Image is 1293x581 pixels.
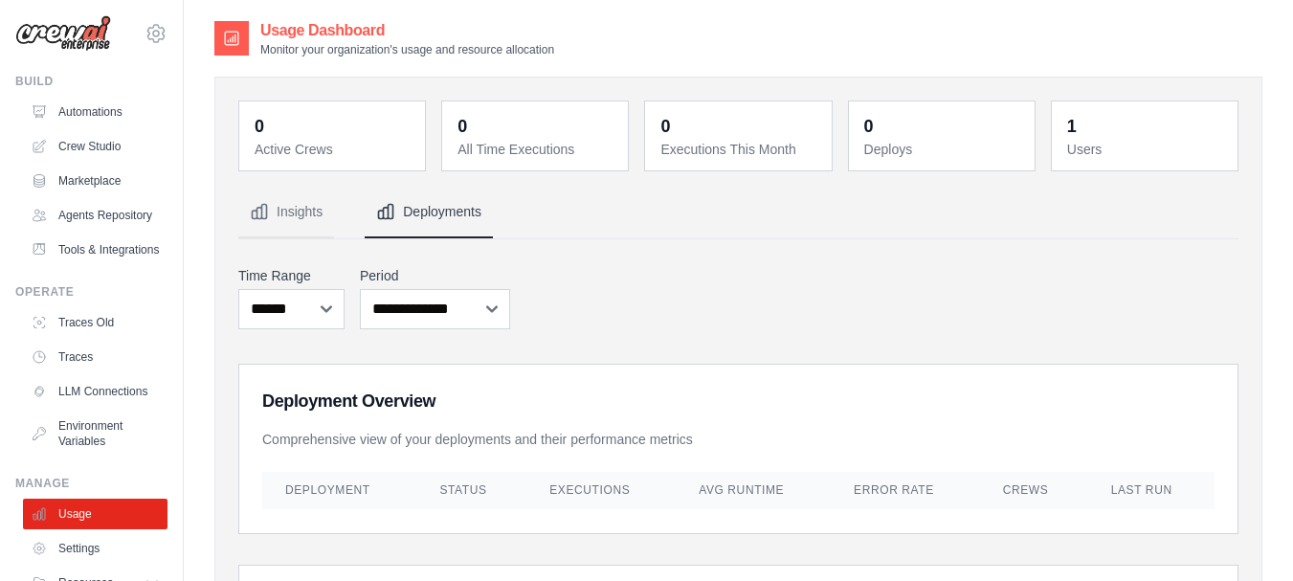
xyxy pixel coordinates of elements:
button: Insights [238,187,334,238]
a: LLM Connections [23,376,167,407]
div: 0 [457,113,467,140]
th: Executions [526,471,676,509]
a: Traces [23,342,167,372]
div: Build [15,74,167,89]
dt: Users [1067,140,1226,159]
th: Status [416,471,526,509]
h2: Usage Dashboard [260,19,554,42]
div: 1 [1067,113,1077,140]
th: Avg Runtime [676,471,831,509]
th: Last Run [1088,471,1215,509]
div: 0 [660,113,670,140]
a: Marketplace [23,166,167,196]
th: Error Rate [831,471,980,509]
div: 0 [864,113,874,140]
dt: All Time Executions [457,140,616,159]
div: Manage [15,476,167,491]
th: Crews [980,471,1088,509]
h3: Deployment Overview [262,388,1215,414]
dt: Deploys [864,140,1023,159]
p: Monitor your organization's usage and resource allocation [260,42,554,57]
nav: Tabs [238,187,1238,238]
img: Logo [15,15,111,52]
dt: Active Crews [255,140,413,159]
a: Crew Studio [23,131,167,162]
th: Deployment [262,471,416,509]
a: Automations [23,97,167,127]
a: Traces Old [23,307,167,338]
label: Time Range [238,266,345,285]
a: Tools & Integrations [23,235,167,265]
p: Comprehensive view of your deployments and their performance metrics [262,430,1215,449]
a: Environment Variables [23,411,167,457]
div: Operate [15,284,167,300]
div: 0 [255,113,264,140]
dt: Executions This Month [660,140,819,159]
button: Deployments [365,187,493,238]
a: Agents Repository [23,200,167,231]
a: Usage [23,499,167,529]
a: Settings [23,533,167,564]
label: Period [360,266,510,285]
